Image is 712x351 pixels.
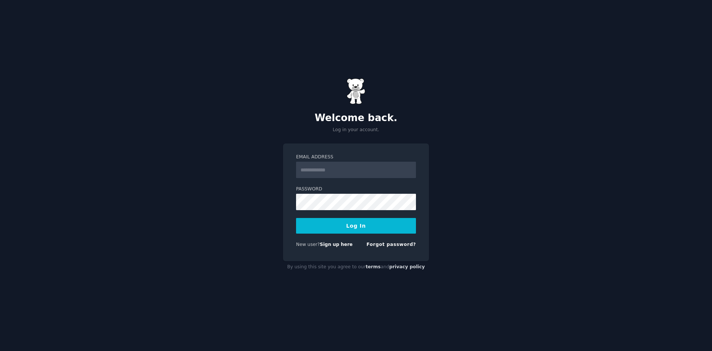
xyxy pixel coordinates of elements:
a: Forgot password? [366,242,416,247]
a: Sign up here [320,242,353,247]
p: Log in your account. [283,127,429,133]
span: New user? [296,242,320,247]
label: Password [296,186,416,193]
label: Email Address [296,154,416,161]
h2: Welcome back. [283,112,429,124]
button: Log In [296,218,416,234]
a: terms [366,264,381,269]
div: By using this site you agree to our and [283,261,429,273]
a: privacy policy [389,264,425,269]
img: Gummy Bear [347,78,365,104]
